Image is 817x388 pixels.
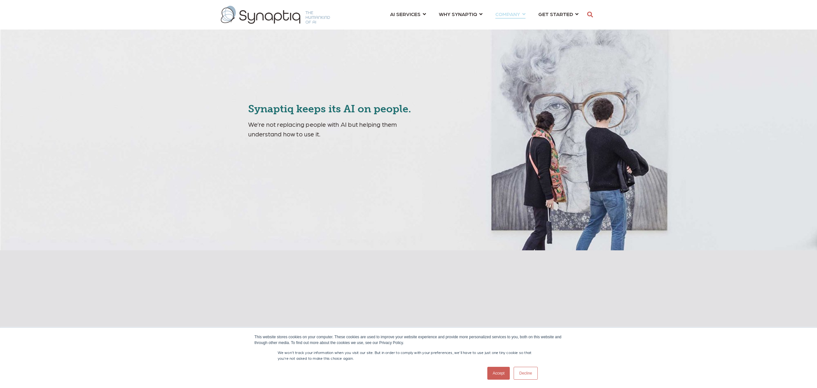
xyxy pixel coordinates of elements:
[538,8,578,20] a: GET STARTED
[495,10,520,18] span: COMPANY
[221,6,330,24] img: synaptiq logo-1
[248,119,432,139] p: We’re not replacing people with AI but helping them understand how to use it.
[439,8,482,20] a: WHY SYNAPTIQ
[487,367,510,380] a: Accept
[248,103,411,115] span: Synaptiq keeps its AI on people.
[390,8,426,20] a: AI SERVICES
[439,10,477,18] span: WHY SYNAPTIQ
[255,334,563,346] div: This website stores cookies on your computer. These cookies are used to improve your website expe...
[390,10,421,18] span: AI SERVICES
[495,8,526,20] a: COMPANY
[278,349,540,361] p: We won't track your information when you visit our site. But in order to comply with your prefere...
[514,367,537,380] a: Decline
[538,10,573,18] span: GET STARTED
[384,3,585,26] nav: menu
